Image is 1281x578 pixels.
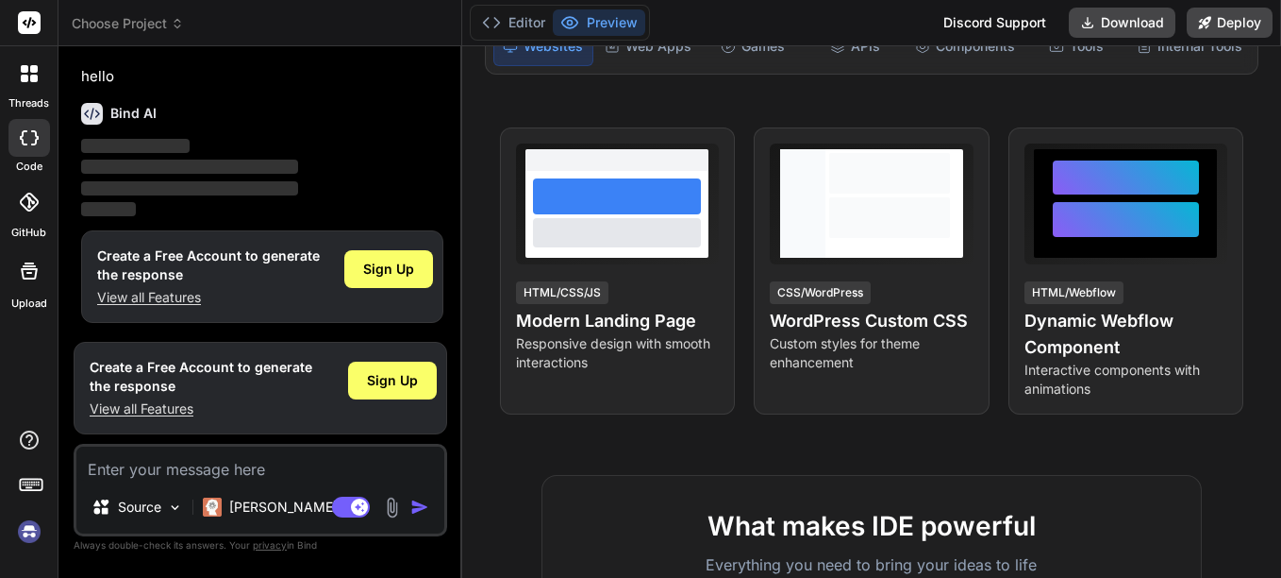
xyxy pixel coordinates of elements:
button: Deploy [1187,8,1273,38]
span: ‌ [81,202,136,216]
img: attachment [381,497,403,518]
h4: Modern Landing Page [516,308,719,334]
p: Responsive design with smooth interactions [516,334,719,372]
p: View all Features [90,399,312,418]
div: HTML/Webflow [1024,281,1123,304]
span: ‌ [81,139,190,153]
p: Custom styles for theme enhancement [770,334,973,372]
h4: WordPress Custom CSS [770,308,973,334]
p: Source [118,498,161,517]
h1: Create a Free Account to generate the response [97,246,320,284]
div: Components [907,26,1023,66]
span: Choose Project [72,14,184,33]
div: Web Apps [597,26,699,66]
label: threads [8,95,49,111]
div: Discord Support [932,8,1057,38]
span: ‌ [81,160,298,174]
label: code [16,159,42,175]
img: icon [410,498,429,517]
p: Always double-check its answers. Your in Bind [74,536,447,554]
div: CSS/WordPress [770,281,871,304]
h6: Bind AI [110,104,157,123]
div: Tools [1026,26,1125,66]
span: Sign Up [367,371,418,390]
p: Everything you need to bring your ideas to life [573,553,1171,576]
h4: Dynamic Webflow Component [1024,308,1227,361]
span: ‌ [81,181,298,195]
button: Preview [553,9,645,36]
div: APIs [806,26,905,66]
div: Games [703,26,802,66]
label: Upload [11,296,47,312]
p: hello [81,66,443,88]
h1: Create a Free Account to generate the response [90,358,312,396]
h2: What makes IDE powerful [573,506,1171,546]
button: Editor [474,9,553,36]
span: Sign Up [363,260,414,279]
div: Internal Tools [1129,26,1250,66]
img: Pick Models [167,500,183,516]
img: Claude 4 Sonnet [203,498,222,517]
button: Download [1069,8,1175,38]
label: GitHub [11,225,46,241]
span: privacy [253,539,287,551]
p: [PERSON_NAME] 4 S.. [229,498,370,517]
div: Websites [493,26,594,66]
div: HTML/CSS/JS [516,281,608,304]
p: Interactive components with animations [1024,361,1227,399]
img: signin [13,516,45,548]
p: View all Features [97,288,320,307]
